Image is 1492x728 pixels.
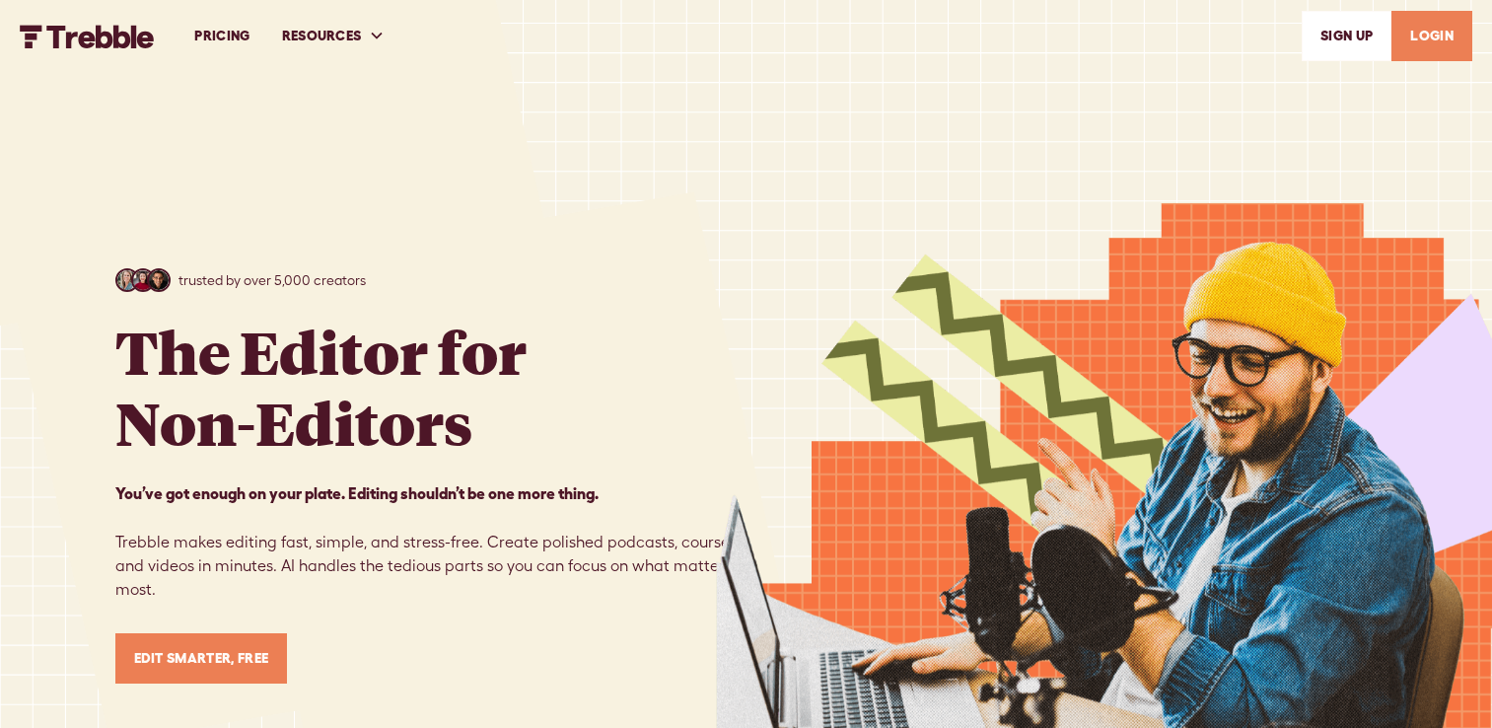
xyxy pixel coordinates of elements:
div: RESOURCES [266,2,401,70]
p: trusted by over 5,000 creators [178,270,366,291]
a: PRICING [178,2,265,70]
strong: You’ve got enough on your plate. Editing shouldn’t be one more thing. ‍ [115,484,599,502]
div: RESOURCES [282,26,362,46]
a: Edit Smarter, Free [115,633,288,684]
h1: The Editor for Non-Editors [115,316,527,458]
a: LOGIN [1391,11,1472,61]
a: SIGn UP [1302,11,1391,61]
img: Trebble FM Logo [20,25,155,48]
p: Trebble makes editing fast, simple, and stress-free. Create polished podcasts, courses, and video... [115,481,746,602]
a: home [20,23,155,47]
